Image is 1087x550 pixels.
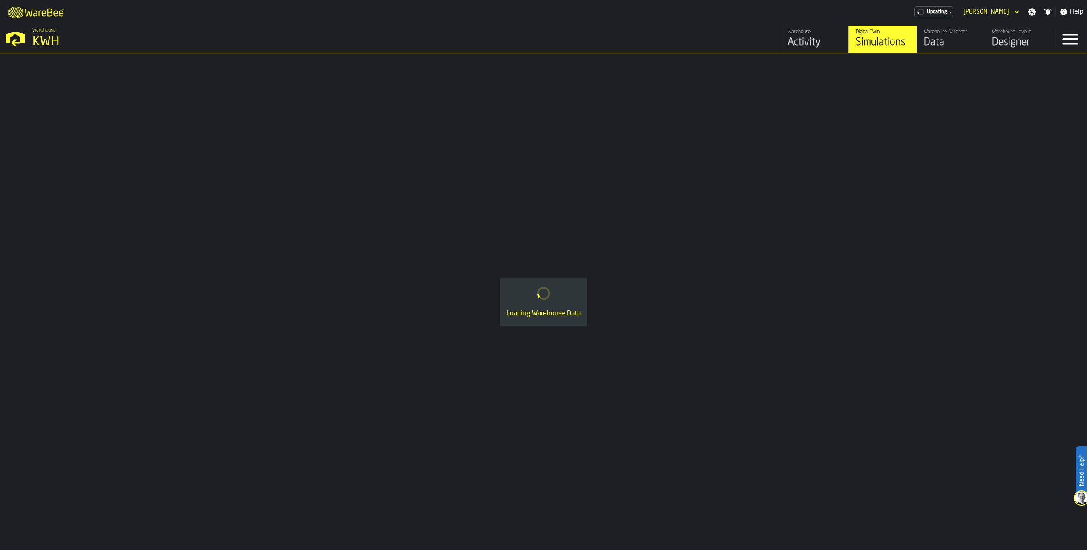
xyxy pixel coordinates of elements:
[992,29,1046,35] div: Warehouse Layout
[788,36,842,49] div: Activity
[924,36,978,49] div: Data
[1040,8,1055,16] label: button-toggle-Notifications
[788,29,842,35] div: Warehouse
[914,6,953,17] div: Menu Subscription
[856,29,910,35] div: Digital Twin
[780,26,848,53] a: link-to-/wh/i/4fb45246-3b77-4bb5-b880-c337c3c5facb/feed/
[960,7,1021,17] div: DropdownMenuValue-Mikael Svennas
[924,29,978,35] div: Warehouse Datasets
[1024,8,1040,16] label: button-toggle-Settings
[32,27,55,33] span: Warehouse
[992,36,1046,49] div: Designer
[506,309,581,319] div: Loading Warehouse Data
[927,9,951,15] span: Updating...
[914,6,953,17] a: link-to-/wh/i/4fb45246-3b77-4bb5-b880-c337c3c5facb/pricing/
[856,36,910,49] div: Simulations
[1056,7,1087,17] label: button-toggle-Help
[985,26,1053,53] a: link-to-/wh/i/4fb45246-3b77-4bb5-b880-c337c3c5facb/designer
[917,26,985,53] a: link-to-/wh/i/4fb45246-3b77-4bb5-b880-c337c3c5facb/data
[1053,26,1087,53] label: button-toggle-Menu
[32,34,262,49] div: KWH
[1070,7,1084,17] span: Help
[848,26,917,53] a: link-to-/wh/i/4fb45246-3b77-4bb5-b880-c337c3c5facb/simulations
[963,9,1009,15] div: DropdownMenuValue-Mikael Svennas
